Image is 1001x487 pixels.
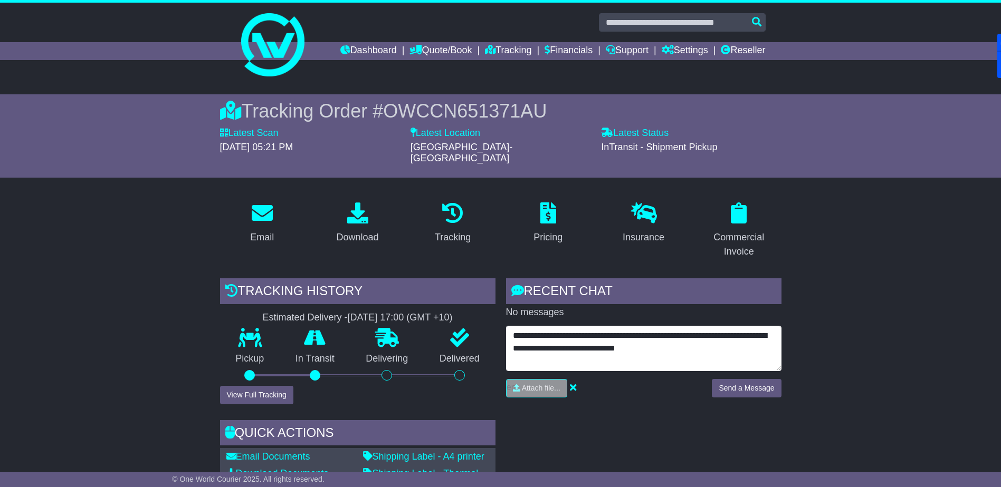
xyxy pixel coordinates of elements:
a: Quote/Book [409,42,472,60]
div: Email [250,230,274,245]
p: Delivered [424,353,495,365]
label: Latest Scan [220,128,279,139]
button: Send a Message [712,379,781,397]
div: Quick Actions [220,420,495,449]
a: Dashboard [340,42,397,60]
div: [DATE] 17:00 (GMT +10) [348,312,453,324]
a: Reseller [721,42,765,60]
label: Latest Status [601,128,669,139]
span: © One World Courier 2025. All rights reserved. [172,475,325,483]
label: Latest Location [411,128,480,139]
span: OWCCN651371AU [383,100,547,122]
a: Financials [545,42,593,60]
div: RECENT CHAT [506,278,781,307]
p: No messages [506,307,781,318]
a: Download [329,199,385,248]
button: View Full Tracking [220,386,293,404]
a: Tracking [485,42,531,60]
div: Tracking Order # [220,100,781,122]
a: Email Documents [226,451,310,462]
div: Pricing [533,230,563,245]
div: Tracking history [220,278,495,307]
p: In Transit [280,353,350,365]
a: Tracking [428,199,478,248]
a: Email [243,199,281,248]
a: Pricing [527,199,569,248]
a: Settings [662,42,708,60]
a: Shipping Label - A4 printer [363,451,484,462]
div: Insurance [623,230,664,245]
p: Delivering [350,353,424,365]
span: [DATE] 05:21 PM [220,142,293,152]
div: Commercial Invoice [703,230,775,259]
p: Pickup [220,353,280,365]
div: Estimated Delivery - [220,312,495,324]
span: [GEOGRAPHIC_DATA]-[GEOGRAPHIC_DATA] [411,142,512,164]
div: Tracking [435,230,471,245]
span: InTransit - Shipment Pickup [601,142,717,152]
a: Download Documents [226,468,329,479]
a: Insurance [616,199,671,248]
a: Support [606,42,649,60]
a: Commercial Invoice [697,199,781,262]
div: Download [336,230,378,245]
